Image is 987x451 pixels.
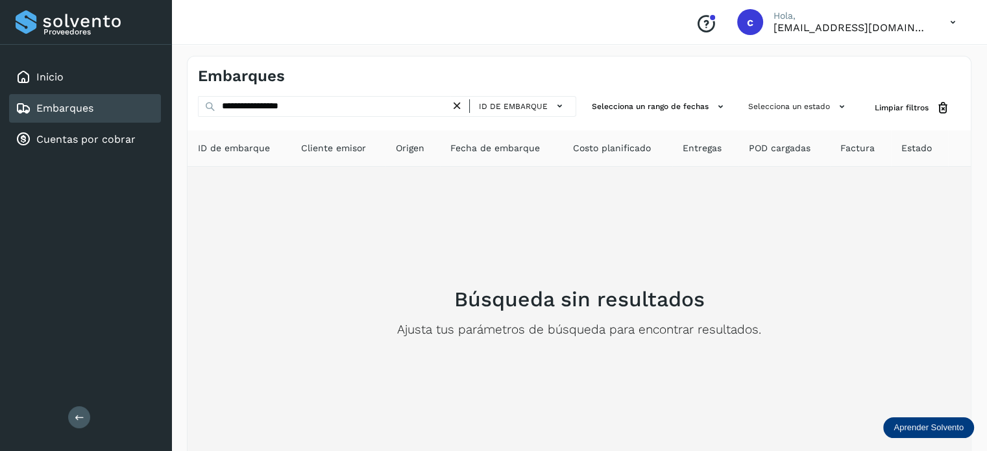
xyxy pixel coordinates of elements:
[450,141,540,155] span: Fecha de embarque
[587,96,733,117] button: Selecciona un rango de fechas
[397,323,761,337] p: Ajusta tus parámetros de búsqueda para encontrar resultados.
[864,96,960,120] button: Limpiar filtros
[198,67,285,86] h4: Embarques
[573,141,651,155] span: Costo planificado
[9,63,161,91] div: Inicio
[743,96,854,117] button: Selecciona un estado
[894,422,964,433] p: Aprender Solvento
[198,141,270,155] span: ID de embarque
[774,10,929,21] p: Hola,
[901,141,932,155] span: Estado
[840,141,875,155] span: Factura
[774,21,929,34] p: cuentasespeciales8_met@castores.com.mx
[36,102,93,114] a: Embarques
[396,141,424,155] span: Origen
[683,141,722,155] span: Entregas
[883,417,974,438] div: Aprender Solvento
[749,141,810,155] span: POD cargadas
[475,97,570,116] button: ID de embarque
[36,71,64,83] a: Inicio
[36,133,136,145] a: Cuentas por cobrar
[9,125,161,154] div: Cuentas por cobrar
[479,101,548,112] span: ID de embarque
[301,141,366,155] span: Cliente emisor
[454,287,705,311] h2: Búsqueda sin resultados
[875,102,929,114] span: Limpiar filtros
[9,94,161,123] div: Embarques
[43,27,156,36] p: Proveedores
